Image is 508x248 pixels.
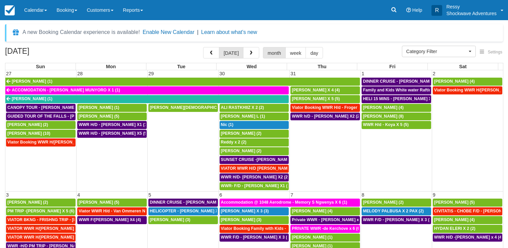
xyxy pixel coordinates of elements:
a: WWR- F/D - [PERSON_NAME] X1 (1) [220,182,289,190]
span: [PERSON_NAME] (5) [434,200,475,205]
a: [PERSON_NAME] (2) [220,130,289,138]
a: Private WWR - [PERSON_NAME] x1 (1) [290,216,360,224]
span: WWR F/D - [PERSON_NAME] X 3 (3) [221,235,291,240]
a: WWR h/D - [PERSON_NAME] X2 (2) [290,113,360,121]
a: [PERSON_NAME] (2) [362,199,431,207]
span: Reddy x 2 (2) [221,140,246,144]
span: WWR H/d - Koya X 5 (5) [363,122,409,127]
span: WWR H/D - [PERSON_NAME] X1 (1) [79,122,148,127]
span: [PERSON_NAME] (4) [363,105,404,110]
a: Accommodation @ 1048 Aerodrome - Memory S Ngwenya X 6 (1) [220,199,360,207]
span: 4 [77,192,81,198]
a: [PERSON_NAME] (10) [6,130,76,138]
button: Category Filter [402,46,476,57]
p: Shockwave Adventures [446,10,497,17]
span: DINNER CRUISE - [PERSON_NAME] X3 (3) [150,200,233,205]
span: [PERSON_NAME][DEMOGRAPHIC_DATA] (6) [150,105,237,110]
a: Nic (1) [220,121,289,129]
span: [PERSON_NAME] (2) [221,149,262,153]
span: [PERSON_NAME] (8) [363,114,404,119]
a: SUNSET CRUISE -[PERSON_NAME] X2 (2) [220,156,289,164]
a: [PERSON_NAME] (4) [362,104,431,112]
a: [PERSON_NAME] (4) [433,78,502,86]
a: VIATOR WWR H/[PERSON_NAME] 2 (2) [6,234,76,242]
span: [PERSON_NAME] (2) [221,131,262,136]
span: WWR H/D -[PERSON_NAME] x 4 (4) [434,235,503,240]
a: PM TRIP -[PERSON_NAME] X 5 (6) [6,207,76,215]
span: [PERSON_NAME] (4) [434,217,475,222]
a: DINNER CRUISE - [PERSON_NAME] X3 (3) [148,199,218,207]
span: [PERSON_NAME] L (1) [221,114,265,119]
span: 27 [5,71,12,76]
a: [PERSON_NAME] X 5 (5) [290,95,360,103]
span: CANOPY TOUR - [PERSON_NAME] X5 (5) [7,105,88,110]
a: [PERSON_NAME] (1) [77,104,147,112]
span: Nic (1) [221,122,233,127]
span: MELODY PALBUSA X 2 PAX (2) [363,209,424,213]
a: Family and Kids White water Rafting - [PERSON_NAME] X4 (4) [362,86,431,94]
button: Enable New Calendar [143,29,194,36]
span: HELICOPTER - [PERSON_NAME] X 3 (3) [150,209,228,213]
a: [PERSON_NAME] (2) [220,147,289,155]
span: HELI 15 MINS - [PERSON_NAME] X4 (4) [363,96,440,101]
span: Private WWR - [PERSON_NAME] x1 (1) [292,217,367,222]
a: [PERSON_NAME] (1) [290,234,360,242]
a: [PERSON_NAME] (4) [433,216,502,224]
span: ALI RASTKHIIZ X 2 (2) [221,105,264,110]
span: Thu [318,64,326,69]
span: WWR F/[PERSON_NAME] X4 (4) [79,217,141,222]
span: 9 [432,192,436,198]
span: VIATOR BKNG - FRISHNG TRIP - [PERSON_NAME] X 5 (4) [7,217,120,222]
a: [PERSON_NAME] (2) [6,199,76,207]
a: VIATOR BKNG - FRISHNG TRIP - [PERSON_NAME] X 5 (4) [6,216,76,224]
a: [PERSON_NAME] (5) [433,199,502,207]
span: VIATOR WWR H/[PERSON_NAME] 2 (2) [7,235,84,240]
span: [PERSON_NAME] (5) [79,200,119,205]
span: [PERSON_NAME] X 3 (3) [221,209,269,213]
a: VIATOR WWR H/[PERSON_NAME] 2 (2) [6,225,76,233]
span: [PERSON_NAME] (1) [12,96,52,101]
span: 8 [361,192,365,198]
span: PM TRIP -[PERSON_NAME] X 5 (6) [7,209,75,213]
span: [PERSON_NAME] (4) [292,209,332,213]
button: week [285,47,306,58]
span: Settings [488,50,502,54]
a: [PERSON_NAME] (1) [5,78,360,86]
a: PRIVATE WWR -de Kerchove x 6 (6) [290,225,360,233]
a: Viator Booking WWR H/[PERSON_NAME] 4 (4) [433,86,502,94]
a: HYDAN ELERI X 2 (2) [433,225,502,233]
span: Sun [36,64,45,69]
span: Mon [106,64,116,69]
span: Wed [247,64,257,69]
span: HYDAN ELERI X 2 (2) [434,226,475,231]
p: Ressy [446,3,497,10]
button: [DATE] [219,47,243,58]
span: [PERSON_NAME] X 4 (4) [292,88,340,92]
span: WWR H/D - [PERSON_NAME] X5 (5) [79,131,148,136]
a: [PERSON_NAME] (2) [6,121,76,129]
span: 28 [77,71,83,76]
a: Learn about what's new [201,29,257,35]
span: [PERSON_NAME] (10) [7,131,50,136]
span: 30 [219,71,226,76]
a: Reddy x 2 (2) [220,138,289,147]
span: 7 [290,192,294,198]
span: [PERSON_NAME] (1) [79,105,119,110]
button: month [263,47,286,58]
a: DINNER CRUISE - [PERSON_NAME] X4 (4) [362,78,431,86]
span: [PERSON_NAME] (1) [292,235,332,240]
a: WWR H/D - [PERSON_NAME] X5 (5) [77,130,147,138]
a: HELI 15 MINS - [PERSON_NAME] X4 (4) [362,95,431,103]
span: WWR F/D - [PERSON_NAME] X 3 (3) [363,217,433,222]
a: Viator Booking WWR H/d - Froger Julien X1 (1) [290,104,360,112]
a: WWR H/d - Koya X 5 (5) [362,121,431,129]
button: Settings [476,47,506,57]
span: Viator Booking WWR H/d - Froger Julien X1 (1) [292,105,382,110]
span: Family and Kids White water Rafting - [PERSON_NAME] X4 (4) [363,88,484,92]
span: WWR H/D- [PERSON_NAME] X2 (2) [221,175,289,179]
span: Accommodation @ 1048 Aerodrome - Memory S Ngwenya X 6 (1) [221,200,348,205]
span: 3 [5,192,9,198]
a: [PERSON_NAME] (1) [5,95,289,103]
span: DINNER CRUISE - [PERSON_NAME] X4 (4) [363,79,446,84]
a: WWR F/[PERSON_NAME] X4 (4) [77,216,147,224]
